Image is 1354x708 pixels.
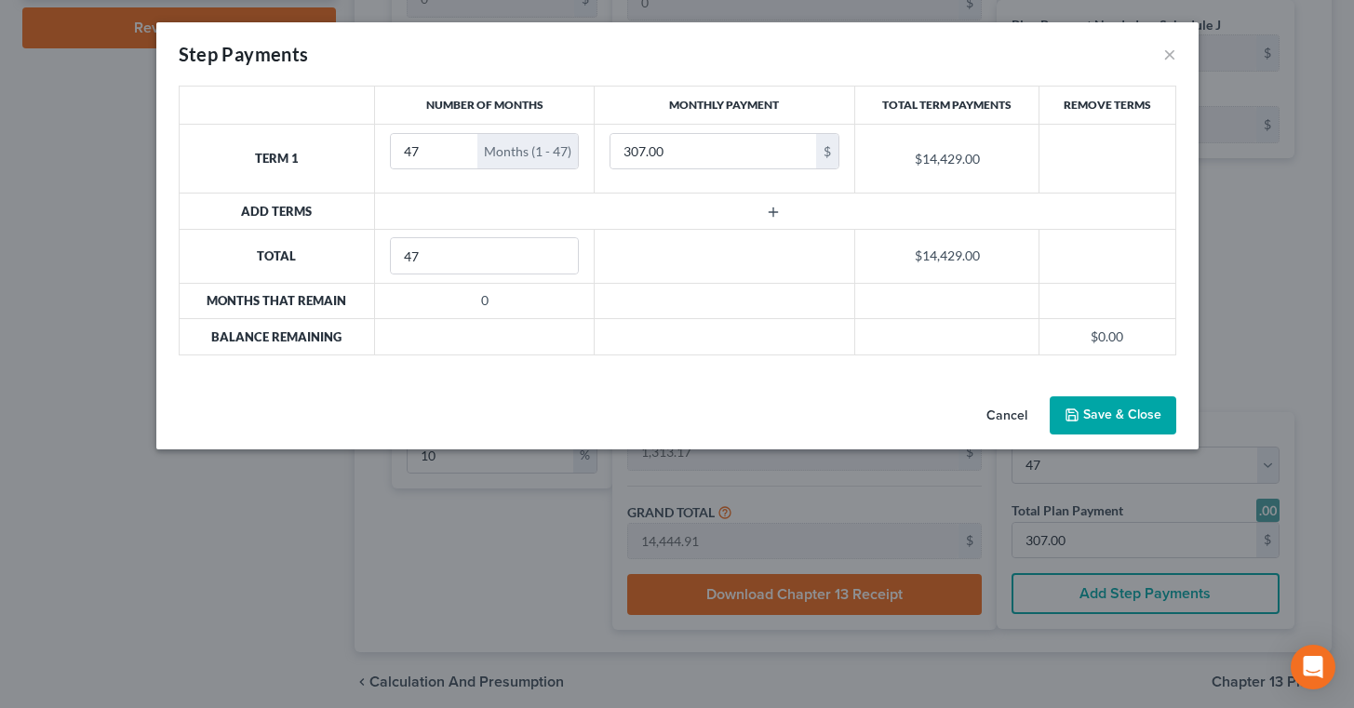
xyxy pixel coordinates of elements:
[179,194,375,229] th: Add Terms
[594,87,854,125] th: Monthly Payment
[972,398,1042,435] button: Cancel
[816,134,838,169] div: $
[1050,396,1176,435] button: Save & Close
[391,134,477,169] input: --
[1039,319,1175,354] td: $0.00
[391,238,578,274] input: --
[854,124,1039,193] td: $14,429.00
[854,229,1039,283] td: $14,429.00
[179,229,375,283] th: Total
[477,134,578,169] div: Months (1 - 47)
[179,41,309,67] div: Step Payments
[375,87,595,125] th: Number of Months
[179,283,375,318] th: Months that Remain
[1291,645,1335,689] div: Open Intercom Messenger
[1039,87,1175,125] th: Remove Terms
[179,124,375,193] th: Term 1
[854,87,1039,125] th: Total Term Payments
[179,319,375,354] th: Balance Remaining
[610,134,816,169] input: 0.00
[1163,43,1176,65] button: ×
[375,283,595,318] td: 0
